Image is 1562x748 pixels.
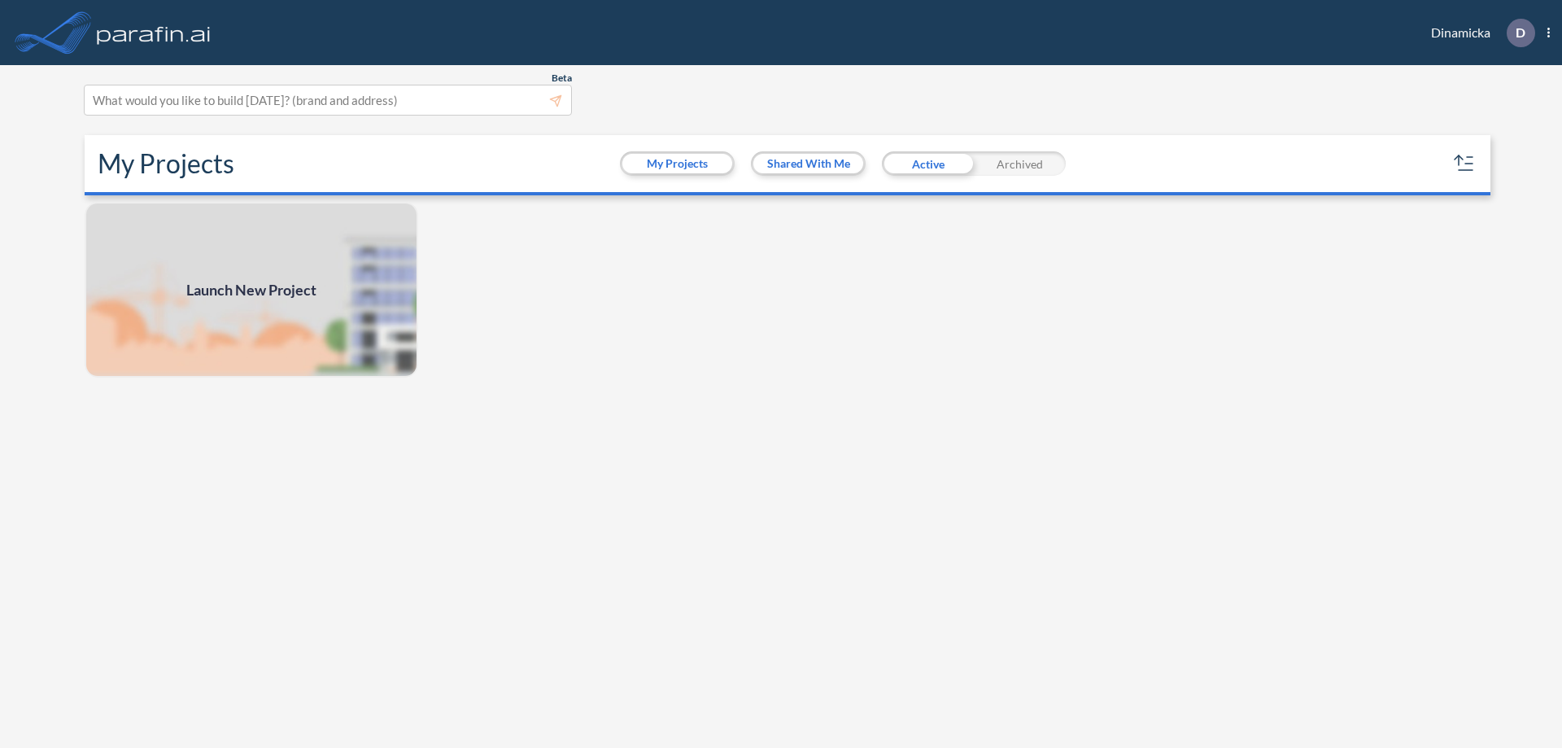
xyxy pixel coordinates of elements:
[98,148,234,179] h2: My Projects
[186,279,316,301] span: Launch New Project
[1451,151,1477,177] button: sort
[753,154,863,173] button: Shared With Me
[1516,25,1525,40] p: D
[85,202,418,378] a: Launch New Project
[882,151,974,176] div: Active
[622,154,732,173] button: My Projects
[552,72,572,85] span: Beta
[1407,19,1550,47] div: Dinamicka
[974,151,1066,176] div: Archived
[94,16,214,49] img: logo
[85,202,418,378] img: add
